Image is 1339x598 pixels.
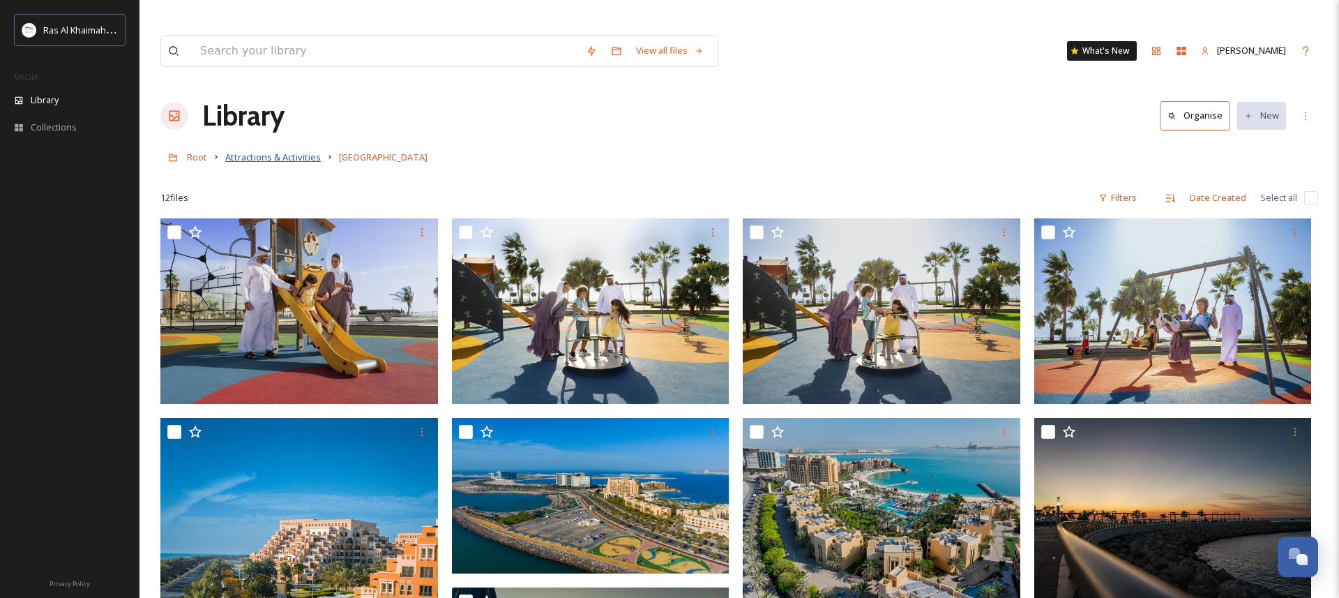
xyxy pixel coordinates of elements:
[339,151,428,163] span: [GEOGRAPHIC_DATA]
[1278,537,1318,577] button: Open Chat
[1160,101,1230,130] button: Organise
[50,574,90,591] a: Privacy Policy
[43,23,241,36] span: Ras Al Khaimah Tourism Development Authority
[1237,102,1286,129] button: New
[452,218,729,404] img: Kids activities.tif
[629,37,711,64] a: View all files
[1217,44,1286,57] span: [PERSON_NAME]
[1194,37,1293,64] a: [PERSON_NAME]
[193,36,579,66] input: Search your library
[225,151,321,163] span: Attractions & Activities
[1067,41,1137,61] a: What's New
[31,121,77,134] span: Collections
[339,149,428,165] a: [GEOGRAPHIC_DATA]
[1183,184,1253,211] div: Date Created
[50,579,90,588] span: Privacy Policy
[225,149,321,165] a: Attractions & Activities
[743,218,1020,404] img: Kids activities.tif
[187,149,207,165] a: Root
[14,72,38,82] span: MEDIA
[31,94,59,107] span: Library
[160,218,438,404] img: Kids activities.tif
[1260,191,1297,204] span: Select all
[160,191,188,204] span: 12 file s
[1091,184,1144,211] div: Filters
[1034,218,1312,404] img: Kids activities.tif
[202,95,285,137] a: Library
[452,418,729,574] img: Al Marjan Island.png
[187,151,207,163] span: Root
[22,23,36,37] img: Logo_RAKTDA_RGB-01.png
